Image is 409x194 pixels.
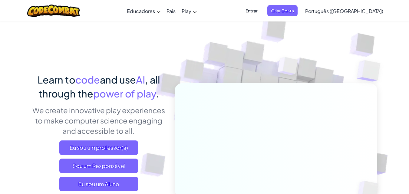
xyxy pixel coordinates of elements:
span: code [75,74,100,86]
img: CodeCombat logo [27,5,80,17]
span: Learn to [38,74,75,86]
span: and use [100,74,136,86]
img: Overlap cubes [266,45,310,90]
span: Educadores [127,8,155,14]
span: Português ([GEOGRAPHIC_DATA]) [305,8,383,14]
button: Criar Conta [267,5,298,16]
span: Play [182,8,191,14]
a: Eu sou um professor(a) [59,140,138,155]
span: . [156,87,159,100]
p: We create innovative play experiences to make computer science engaging and accessible to all. [32,105,166,136]
a: Português ([GEOGRAPHIC_DATA]) [302,3,386,19]
a: Educadores [124,3,163,19]
a: Play [179,3,200,19]
a: Pais [163,3,179,19]
img: Overlap cubes [345,45,397,97]
button: Entrar [242,5,261,16]
button: Eu sou um Aluno [59,177,138,191]
span: power of play [93,87,156,100]
span: AI [136,74,145,86]
a: Sou um Responsável [59,159,138,173]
